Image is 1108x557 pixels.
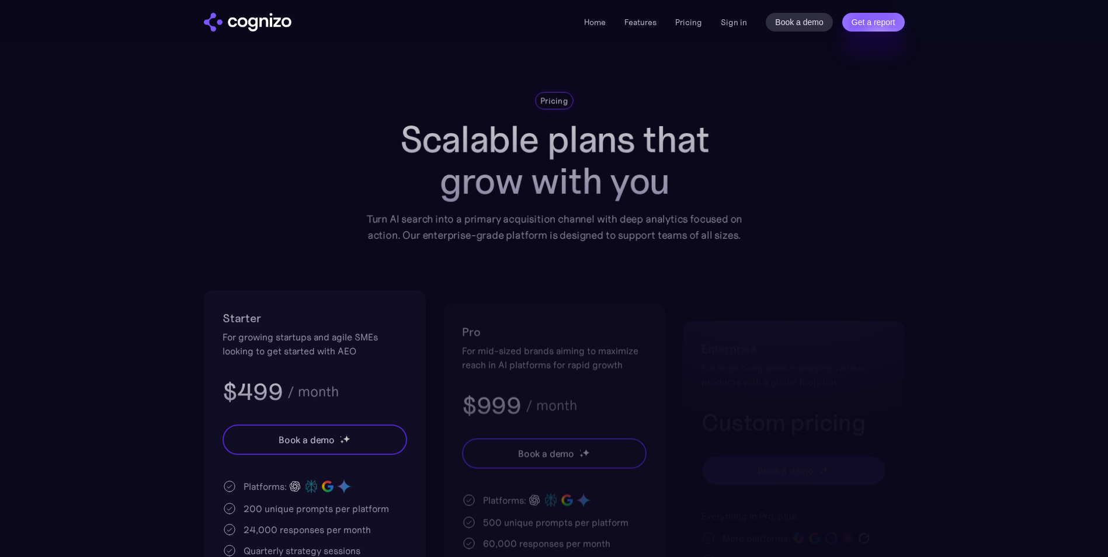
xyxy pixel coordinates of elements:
[244,523,371,537] div: 24,000 responses per month
[357,119,750,201] h1: Scalable plans that grow with you
[757,464,813,478] div: Book a demo
[766,13,833,32] a: Book a demo
[339,436,341,437] img: star
[818,471,822,475] img: star
[821,465,829,473] img: star
[278,433,334,447] div: Book a demo
[584,17,606,27] a: Home
[675,17,702,27] a: Pricing
[701,340,886,358] h2: Enterprise
[204,13,291,32] a: home
[223,424,407,455] a: Book a demostarstarstar
[483,537,610,551] div: 60,000 responses per month
[721,15,747,29] a: Sign in
[517,447,574,461] div: Book a demo
[462,438,647,469] a: Book a demostarstarstar
[223,330,407,358] div: For growing startups and agile SMEs looking to get started with AEO
[244,502,389,516] div: 200 unique prompts per platform
[624,17,657,27] a: Features
[204,13,291,32] img: cognizo logo
[223,377,283,407] h3: $499
[357,211,750,243] div: Turn AI search into a primary acquisition channel with deep analytics focused on action. Our ente...
[462,391,521,421] h3: $999
[701,455,886,486] a: Book a demostarstarstar
[701,408,886,438] h3: Custom pricing
[579,454,583,458] img: star
[223,309,407,328] h2: Starter
[287,385,338,399] div: / month
[701,361,886,389] div: For large companies managing various products with a global footprint
[701,509,886,523] div: Everything in Pro, plus:
[579,450,581,451] img: star
[483,516,628,530] div: 500 unique prompts per platform
[244,479,287,493] div: Platforms:
[540,95,568,107] div: Pricing
[462,323,647,342] h2: Pro
[723,531,790,545] div: More platforms:
[818,467,820,468] img: star
[342,435,350,443] img: star
[462,344,647,372] div: For mid-sized brands aiming to maximize reach in AI platforms for rapid growth
[483,493,526,507] div: Platforms:
[339,440,343,444] img: star
[842,13,905,32] a: Get a report
[582,448,589,456] img: star
[525,399,576,413] div: / month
